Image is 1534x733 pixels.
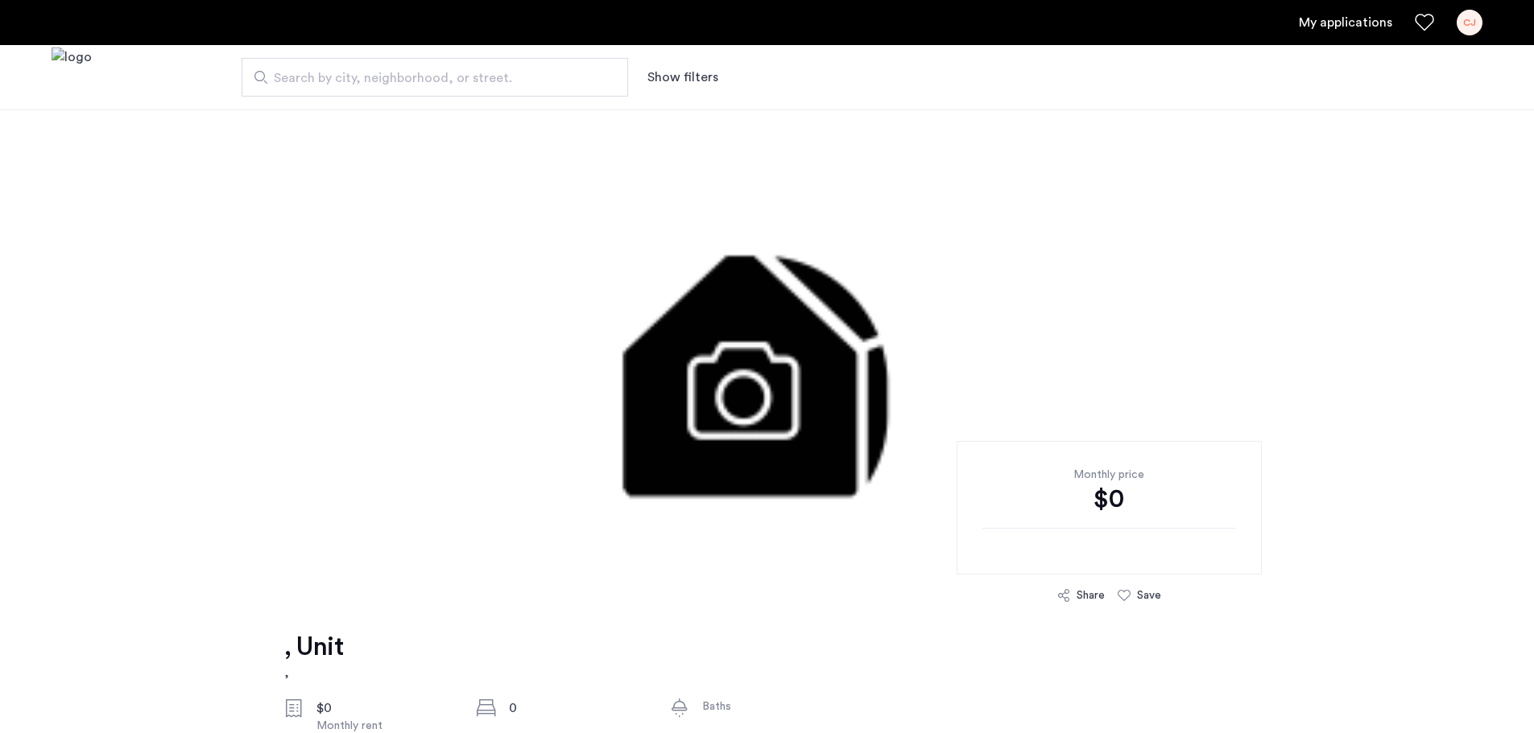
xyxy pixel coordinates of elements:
a: , Unit, [284,631,343,682]
div: $0 [982,483,1236,515]
div: 0 [509,698,644,718]
input: Apartment Search [242,58,628,97]
div: $0 [316,698,452,718]
a: Cazamio logo [52,47,92,108]
img: logo [52,47,92,108]
img: 3.gif [276,109,1258,592]
div: CJ [1457,10,1482,35]
span: Search by city, neighborhood, or street. [274,68,583,88]
button: Show or hide filters [647,68,718,87]
a: My application [1299,13,1392,32]
h1: , Unit [284,631,343,663]
a: Favorites [1415,13,1434,32]
div: Monthly price [982,467,1236,483]
h2: , [284,663,343,682]
div: Baths [702,698,837,714]
div: Save [1137,587,1161,603]
div: Share [1077,587,1105,603]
